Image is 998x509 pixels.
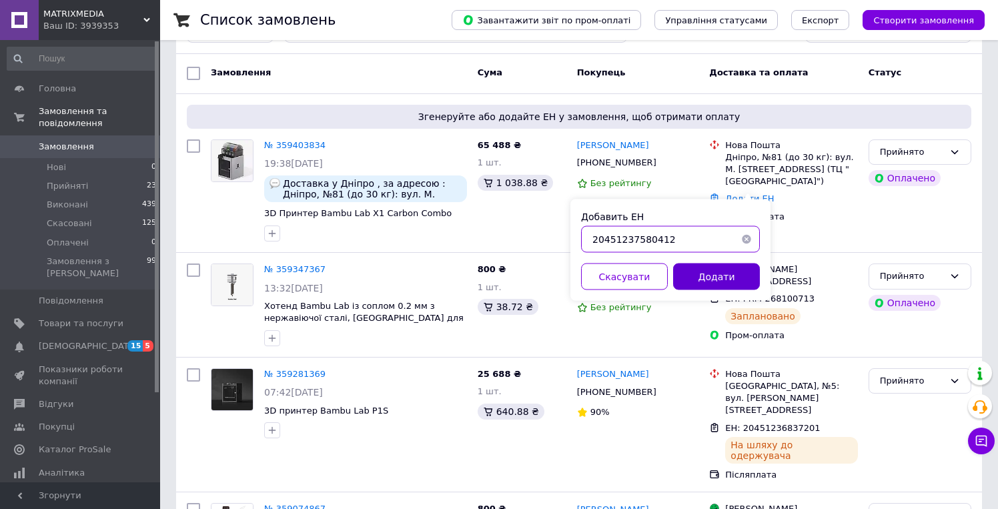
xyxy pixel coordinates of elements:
[264,369,326,379] a: № 359281369
[665,15,767,25] span: Управління статусами
[200,12,336,28] h1: Список замовлень
[725,437,857,464] div: На шляху до одержувача
[574,384,659,401] div: [PHONE_NUMBER]
[673,264,760,290] button: Додати
[39,398,73,410] span: Відгуки
[211,369,253,410] img: Фото товару
[39,421,75,433] span: Покупці
[143,340,153,352] span: 5
[264,208,452,218] a: 3D Принтер Bambu Lab X1 Carbon Combo
[590,407,610,417] span: 90%
[478,157,502,167] span: 1 шт.
[725,368,857,380] div: Нова Пошта
[725,330,857,342] div: Пром-оплата
[43,20,160,32] div: Ваш ID: 3939353
[264,387,323,398] span: 07:42[DATE]
[47,161,66,173] span: Нові
[147,256,156,280] span: 99
[968,428,995,454] button: Чат з покупцем
[880,145,944,159] div: Прийнято
[39,444,111,456] span: Каталог ProSale
[725,193,774,203] a: Додати ЕН
[725,308,801,324] div: Заплановано
[264,406,388,416] a: 3D принтер Bambu Lab P1S
[47,256,147,280] span: Замовлення з [PERSON_NAME]
[39,364,123,388] span: Показники роботи компанії
[452,10,641,30] button: Завантажити звіт по пром-оплаті
[590,302,652,312] span: Без рейтингу
[725,211,857,223] div: Пром-оплата
[869,170,941,186] div: Оплачено
[478,299,538,315] div: 38.72 ₴
[577,368,649,381] a: [PERSON_NAME]
[725,380,857,417] div: [GEOGRAPHIC_DATA], №5: вул. [PERSON_NAME][STREET_ADDRESS]
[127,340,143,352] span: 15
[39,467,85,479] span: Аналітика
[802,15,839,25] span: Експорт
[211,264,254,306] a: Фото товару
[47,199,88,211] span: Виконані
[654,10,778,30] button: Управління статусами
[151,161,156,173] span: 0
[192,110,966,123] span: Згенеруйте або додайте ЕН у замовлення, щоб отримати оплату
[7,47,157,71] input: Пошук
[211,140,253,181] img: Фото товару
[478,404,544,420] div: 640.88 ₴
[39,318,123,330] span: Товари та послуги
[270,178,280,189] img: :speech_balloon:
[264,140,326,150] a: № 359403834
[39,340,137,352] span: [DEMOGRAPHIC_DATA]
[869,295,941,311] div: Оплачено
[147,180,156,192] span: 23
[39,295,103,307] span: Повідомлення
[462,14,630,26] span: Завантажити звіт по пром-оплаті
[590,178,652,188] span: Без рейтингу
[39,105,160,129] span: Замовлення та повідомлення
[849,15,985,25] a: Створити замовлення
[577,139,649,152] a: [PERSON_NAME]
[264,301,464,336] a: Хотенд Bambu Lab із соплом 0.2 мм з нержавіючої сталі, [GEOGRAPHIC_DATA] для A1 та A1 mini
[264,283,323,294] span: 13:32[DATE]
[880,374,944,388] div: Прийнято
[873,15,974,25] span: Створити замовлення
[39,83,76,95] span: Головна
[478,386,502,396] span: 1 шт.
[47,217,92,229] span: Скасовані
[43,8,143,20] span: MATRIXMEDIA
[725,469,857,481] div: Післяплата
[211,139,254,182] a: Фото товару
[863,10,985,30] button: Створити замовлення
[733,226,760,253] button: Очистить
[725,139,857,151] div: Нова Пошта
[478,175,554,191] div: 1 038.88 ₴
[283,178,462,199] span: Доставка у Дніпро , за адресою : Дніпро, №81 (до 30 кг): вул. М. [STREET_ADDRESS] (ТЦ "[GEOGRAPHI...
[478,369,521,379] span: 25 688 ₴
[142,217,156,229] span: 125
[264,158,323,169] span: 19:38[DATE]
[47,237,89,249] span: Оплачені
[791,10,850,30] button: Експорт
[725,276,857,288] div: [STREET_ADDRESS]
[725,151,857,188] div: Дніпро, №81 (до 30 кг): вул. М. [STREET_ADDRESS] (ТЦ "[GEOGRAPHIC_DATA]")
[142,199,156,211] span: 439
[869,67,902,77] span: Статус
[725,423,820,433] span: ЕН: 20451236837201
[581,264,668,290] button: Скасувати
[880,270,944,284] div: Прийнято
[478,264,506,274] span: 800 ₴
[577,67,626,77] span: Покупець
[478,140,521,150] span: 65 488 ₴
[39,141,94,153] span: Замовлення
[581,211,644,222] label: Добавить ЕН
[47,180,88,192] span: Прийняті
[478,282,502,292] span: 1 шт.
[211,67,271,77] span: Замовлення
[151,237,156,249] span: 0
[709,67,808,77] span: Доставка та оплата
[478,67,502,77] span: Cума
[574,154,659,171] div: [PHONE_NUMBER]
[211,264,253,306] img: Фото товару
[264,264,326,274] a: № 359347367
